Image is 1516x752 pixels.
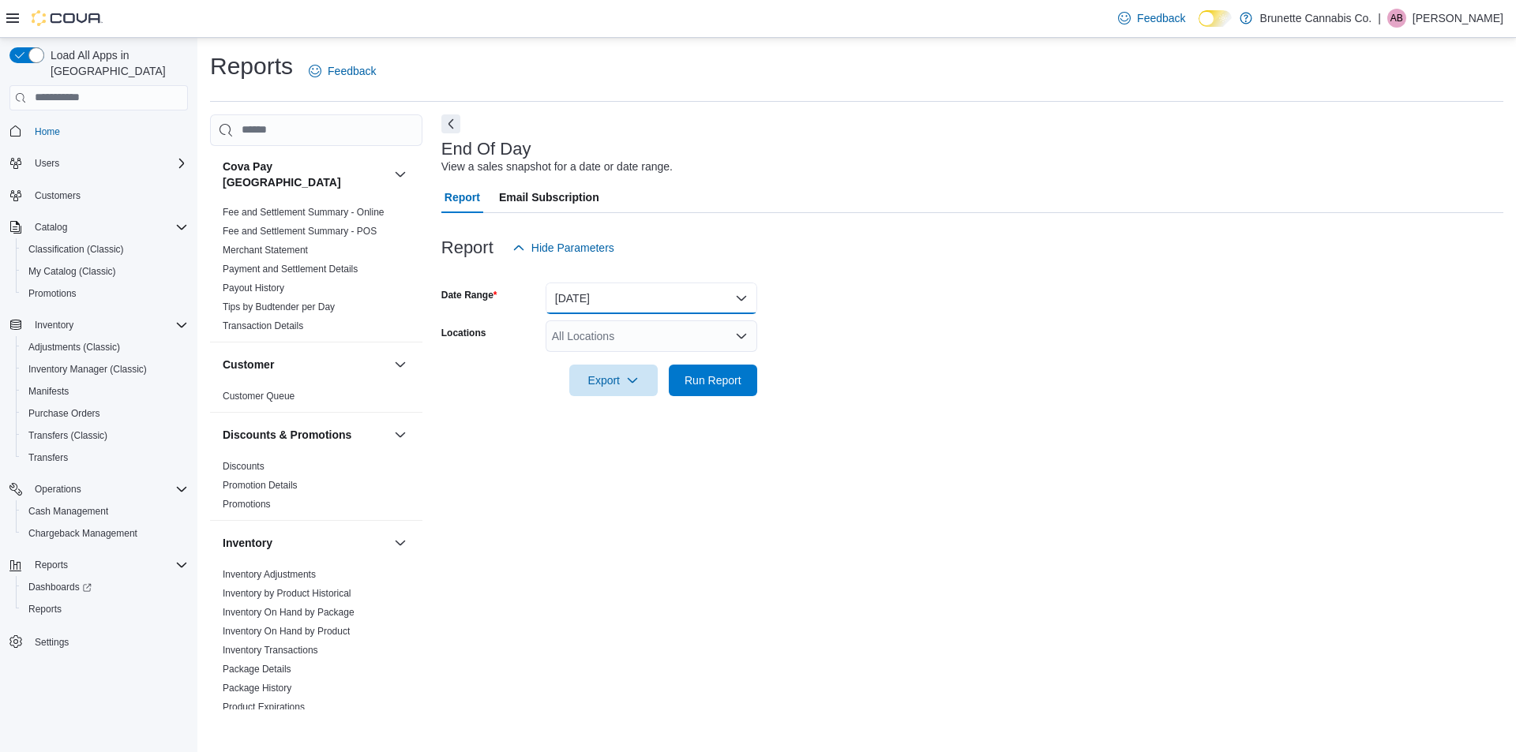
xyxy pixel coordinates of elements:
span: Inventory [35,319,73,331]
span: Customer Queue [223,390,295,402]
span: Transfers (Classic) [22,426,188,445]
p: | [1378,9,1381,28]
a: Customers [28,186,87,205]
span: Merchant Statement [223,244,308,256]
div: Cova Pay [GEOGRAPHIC_DATA] [210,203,422,342]
span: Reports [35,559,68,571]
span: AB [1390,9,1403,28]
p: [PERSON_NAME] [1413,9,1503,28]
span: Manifests [28,385,69,398]
span: Operations [35,483,81,496]
div: Customer [210,387,422,412]
button: Customer [223,357,388,372]
a: Inventory Adjustments [223,569,316,580]
span: Transfers [28,451,68,464]
a: Manifests [22,382,75,401]
span: Users [35,157,59,170]
span: Inventory Transactions [223,644,318,657]
button: Inventory [223,535,388,551]
span: Promotion Details [223,479,298,492]
span: Promotions [22,284,188,303]
button: Inventory [3,314,194,336]
button: Promotions [16,282,194,305]
button: Customer [391,355,410,374]
a: Classification (Classic) [22,240,130,259]
button: Purchase Orders [16,402,194,425]
button: Users [28,154,66,173]
h3: Customer [223,357,274,372]
span: Payout History [223,282,284,294]
button: Settings [3,630,194,653]
a: Product Expirations [223,701,305,713]
span: Customers [35,189,81,202]
button: Catalog [3,216,194,238]
button: Inventory [28,316,80,335]
a: Package History [223,683,291,694]
span: Inventory Manager (Classic) [22,360,188,379]
button: Reports [28,556,74,574]
span: Purchase Orders [28,407,100,420]
a: Fee and Settlement Summary - Online [223,207,385,218]
a: Transfers [22,448,74,467]
a: Payout History [223,282,284,294]
button: Transfers [16,447,194,469]
button: Export [569,365,658,396]
a: Promotion Details [223,480,298,491]
button: Operations [3,478,194,500]
div: Alayna Bosmans [1387,9,1406,28]
button: Home [3,120,194,143]
a: Inventory Transactions [223,645,318,656]
span: Reports [28,603,62,615]
a: Home [28,122,66,141]
a: Inventory by Product Historical [223,588,351,599]
button: Classification (Classic) [16,238,194,260]
a: Adjustments (Classic) [22,338,126,357]
a: Purchase Orders [22,404,107,423]
a: Fee and Settlement Summary - POS [223,226,377,237]
button: Catalog [28,218,73,237]
span: Tips by Budtender per Day [223,301,335,313]
span: Promotions [28,287,77,300]
a: Dashboards [16,576,194,598]
span: Dashboards [22,578,188,597]
img: Cova [32,10,103,26]
label: Locations [441,327,486,339]
span: Report [445,181,480,213]
button: Manifests [16,380,194,402]
button: Transfers (Classic) [16,425,194,447]
span: Classification (Classic) [22,240,188,259]
span: Home [35,125,60,138]
span: Purchase Orders [22,404,188,423]
span: Hide Parameters [531,240,614,256]
button: Discounts & Promotions [223,427,388,443]
a: My Catalog (Classic) [22,262,122,281]
h3: End Of Day [441,140,531,159]
div: Discounts & Promotions [210,457,422,520]
h1: Reports [210,51,293,82]
span: Promotions [223,498,271,511]
span: Adjustments (Classic) [28,341,120,354]
span: Inventory On Hand by Package [223,606,355,619]
h3: Report [441,238,493,257]
span: Dashboards [28,581,92,593]
span: Catalog [28,218,188,237]
a: Promotions [223,499,271,510]
a: Package Details [223,664,291,675]
a: Discounts [223,461,265,472]
a: Inventory Manager (Classic) [22,360,153,379]
span: Inventory by Product Historical [223,587,351,600]
a: Cash Management [22,502,114,521]
span: Package History [223,682,291,694]
span: Load All Apps in [GEOGRAPHIC_DATA] [44,47,188,79]
span: Discounts [223,460,265,473]
span: Operations [28,480,188,499]
button: Cova Pay [GEOGRAPHIC_DATA] [223,159,388,190]
span: Adjustments (Classic) [22,338,188,357]
button: Cash Management [16,500,194,522]
button: Discounts & Promotions [391,425,410,444]
span: Fee and Settlement Summary - Online [223,206,385,219]
span: Dark Mode [1199,27,1199,28]
a: Promotions [22,284,83,303]
span: Inventory Manager (Classic) [28,363,147,376]
span: My Catalog (Classic) [22,262,188,281]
